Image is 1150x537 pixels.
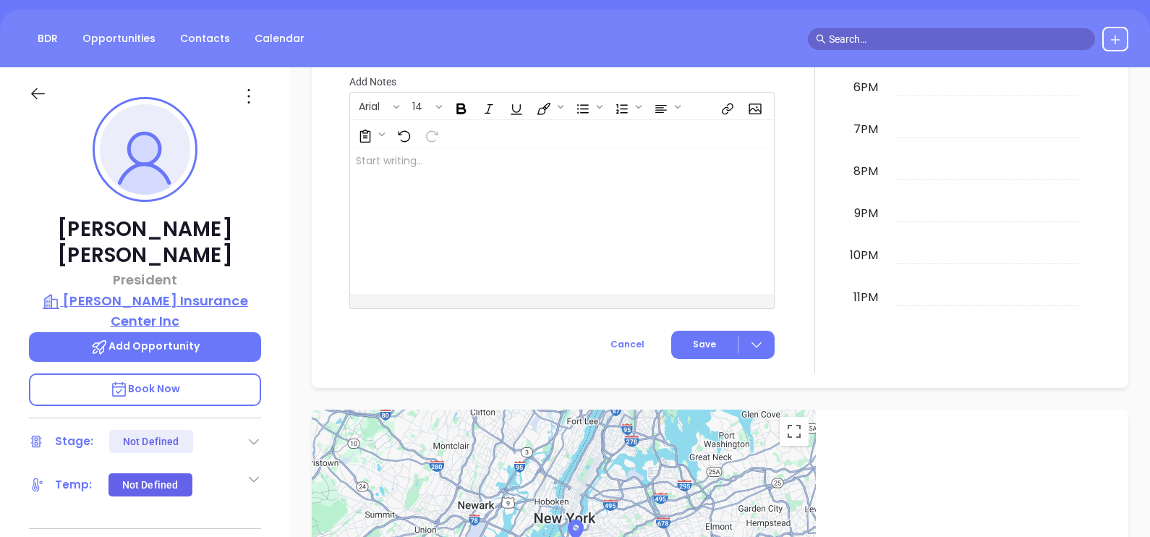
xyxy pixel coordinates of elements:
[851,163,881,180] div: 8pm
[122,473,178,496] div: Not Defined
[123,430,179,453] div: Not Defined
[110,381,181,396] span: Book Now
[851,205,881,222] div: 9pm
[647,94,684,119] span: Align
[847,247,881,264] div: 10pm
[90,339,200,353] span: Add Opportunity
[351,122,388,146] span: Surveys
[246,27,313,51] a: Calendar
[584,331,671,359] button: Cancel
[29,27,67,51] a: BDR
[671,331,775,359] button: Save
[29,270,261,289] p: President
[405,94,433,119] button: 14
[404,94,446,119] span: Font size
[100,104,190,195] img: profile-user
[349,74,775,90] p: Add Notes
[417,122,443,146] span: Redo
[851,79,881,96] div: 6pm
[474,94,501,119] span: Italic
[693,338,716,351] span: Save
[713,94,739,119] span: Insert link
[568,94,606,119] span: Insert Unordered List
[851,289,881,306] div: 11pm
[816,34,826,44] span: search
[447,94,473,119] span: Bold
[741,94,767,119] span: Insert Image
[529,94,567,119] span: Fill color or set the text color
[29,291,261,331] a: [PERSON_NAME] Insurance Center Inc
[780,417,809,446] button: Toggle fullscreen view
[405,99,430,109] span: 14
[352,94,391,119] button: Arial
[29,216,261,268] p: [PERSON_NAME] [PERSON_NAME]
[829,31,1088,47] input: Search…
[352,99,387,109] span: Arial
[610,338,644,350] span: Cancel
[608,94,645,119] span: Insert Ordered List
[351,94,403,119] span: Font family
[851,121,881,138] div: 7pm
[74,27,164,51] a: Opportunities
[502,94,528,119] span: Underline
[171,27,239,51] a: Contacts
[55,431,94,452] div: Stage:
[55,474,93,496] div: Temp:
[390,122,416,146] span: Undo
